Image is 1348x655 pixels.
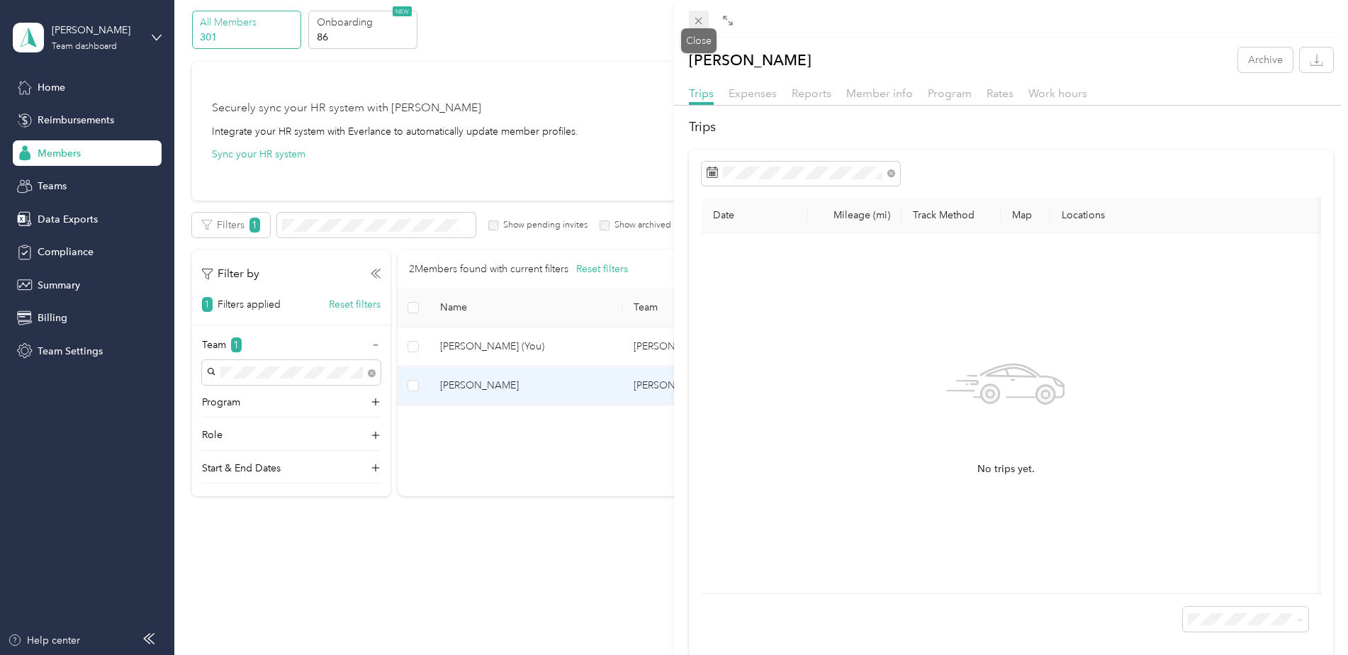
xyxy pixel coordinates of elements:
p: [PERSON_NAME] [689,47,811,72]
span: Expenses [729,86,777,100]
span: No trips yet. [977,461,1035,477]
th: Track Method [902,198,1001,233]
span: Rates [987,86,1013,100]
th: Map [1001,198,1050,233]
span: Trips [689,86,714,100]
div: Close [681,28,717,53]
button: Archive [1238,47,1293,72]
h2: Trips [689,118,1333,137]
span: Member info [846,86,913,100]
th: Date [702,198,808,233]
th: Mileage (mi) [808,198,902,233]
span: Work hours [1028,86,1087,100]
iframe: Everlance-gr Chat Button Frame [1269,576,1348,655]
span: Program [928,86,972,100]
span: Reports [792,86,831,100]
